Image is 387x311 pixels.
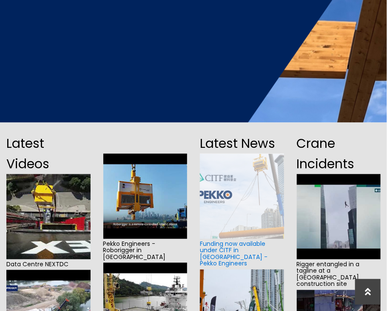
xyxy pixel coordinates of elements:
[297,133,381,174] h2: Crane Incidents
[103,239,188,263] span: Pekko Engineers - Roborigger in [GEOGRAPHIC_DATA]
[200,240,267,268] a: Funding now available under CITF in [GEOGRAPHIC_DATA] - Pekko Engineers
[6,174,91,259] img: hqdefault.jpg
[297,174,381,259] img: hqdefault.jpg
[297,259,381,290] span: Rigger entangled in a tagline at a [GEOGRAPHIC_DATA] construction site
[103,154,188,239] img: hqdefault.jpg
[6,133,91,174] h2: Latest Videos
[6,259,91,270] span: Data Centre NEXTDC
[200,133,284,154] h2: Latest News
